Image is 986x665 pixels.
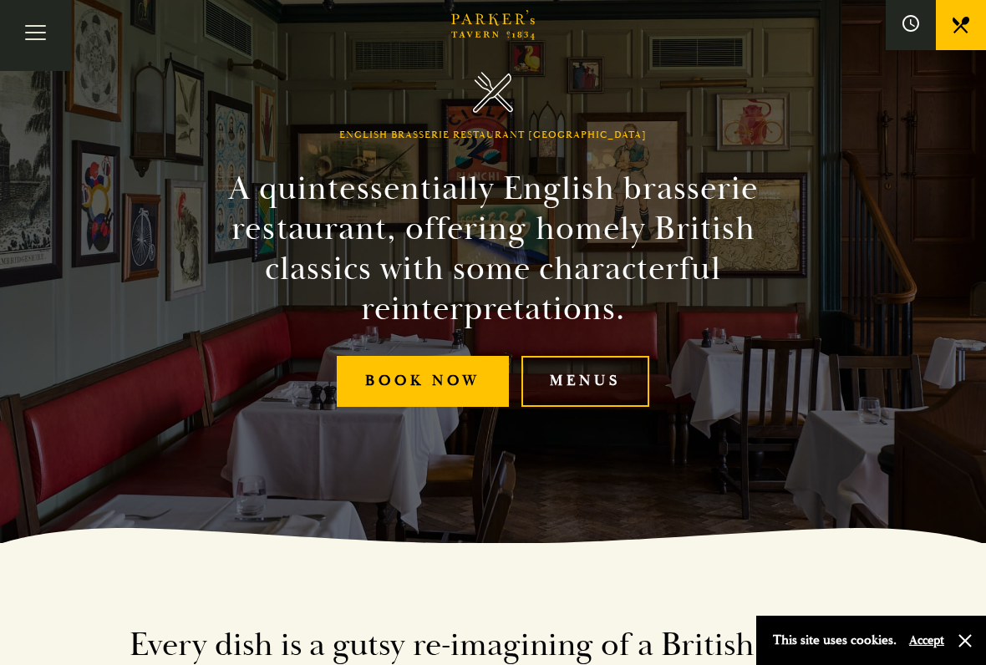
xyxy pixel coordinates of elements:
[179,169,807,329] h2: A quintessentially English brasserie restaurant, offering homely British classics with some chara...
[909,632,944,648] button: Accept
[473,72,514,113] img: Parker's Tavern Brasserie Cambridge
[773,628,897,652] p: This site uses cookies.
[339,129,647,141] h1: English Brasserie Restaurant [GEOGRAPHIC_DATA]
[337,356,509,407] a: Book Now
[521,356,649,407] a: Menus
[957,632,973,649] button: Close and accept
